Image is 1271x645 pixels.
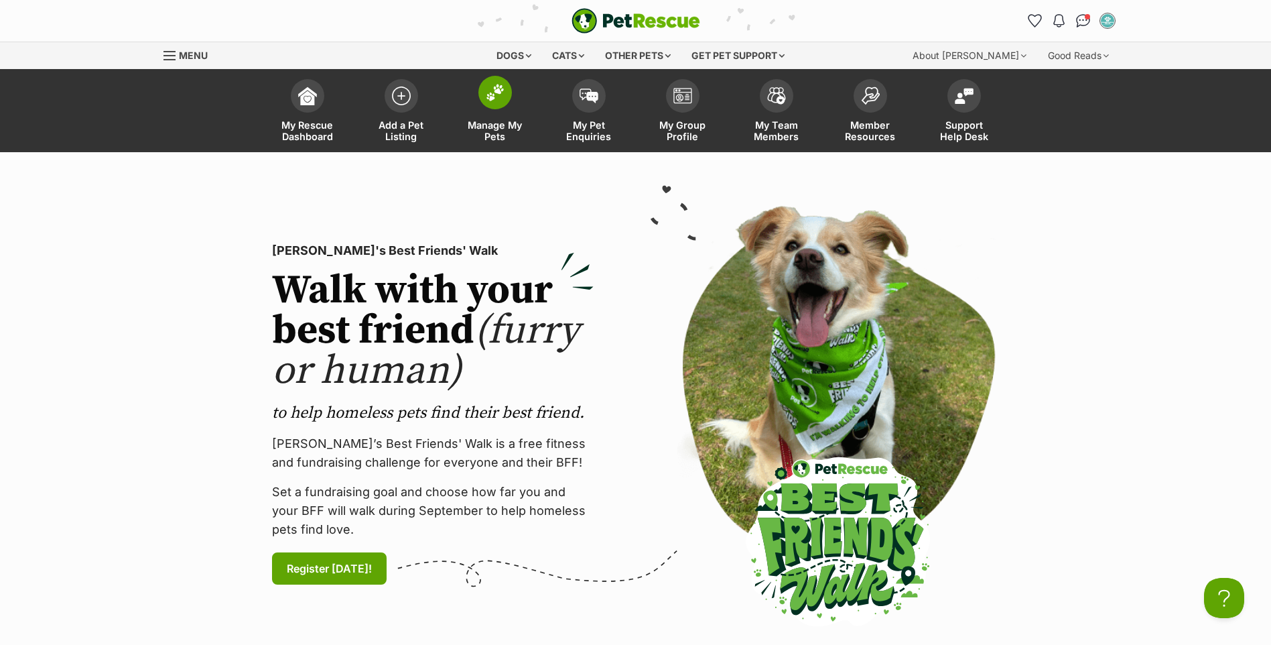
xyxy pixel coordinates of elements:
img: pet-enquiries-icon-7e3ad2cf08bfb03b45e93fb7055b45f3efa6380592205ae92323e6603595dc1f.svg [580,89,598,103]
span: Manage My Pets [465,119,525,142]
img: group-profile-icon-3fa3cf56718a62981997c0bc7e787c4b2cf8bcc04b72c1350f741eb67cf2f40e.svg [673,88,692,104]
a: Conversations [1073,10,1094,32]
a: My Rescue Dashboard [261,72,354,152]
div: Good Reads [1039,42,1118,69]
span: My Pet Enquiries [559,119,619,142]
img: member-resources-icon-8e73f808a243e03378d46382f2149f9095a855e16c252ad45f914b54edf8863c.svg [861,86,880,105]
a: Menu [163,42,217,66]
img: dashboard-icon-eb2f2d2d3e046f16d808141f083e7271f6b2e854fb5c12c21221c1fb7104beca.svg [298,86,317,105]
span: My Group Profile [653,119,713,142]
h2: Walk with your best friend [272,271,594,392]
a: My Group Profile [636,72,730,152]
iframe: Help Scout Beacon - Open [1204,578,1244,618]
span: Menu [179,50,208,61]
img: notifications-46538b983faf8c2785f20acdc204bb7945ddae34d4c08c2a6579f10ce5e182be.svg [1053,14,1064,27]
p: Set a fundraising goal and choose how far you and your BFF will walk during September to help hom... [272,483,594,539]
div: Dogs [487,42,541,69]
div: Other pets [596,42,680,69]
img: add-pet-listing-icon-0afa8454b4691262ce3f59096e99ab1cd57d4a30225e0717b998d2c9b9846f56.svg [392,86,411,105]
a: My Team Members [730,72,823,152]
p: [PERSON_NAME]'s Best Friends' Walk [272,241,594,260]
div: About [PERSON_NAME] [903,42,1036,69]
button: Notifications [1049,10,1070,32]
button: My account [1097,10,1118,32]
a: Manage My Pets [448,72,542,152]
span: Add a Pet Listing [371,119,431,142]
a: Favourites [1024,10,1046,32]
img: help-desk-icon-fdf02630f3aa405de69fd3d07c3f3aa587a6932b1a1747fa1d2bba05be0121f9.svg [955,88,974,104]
img: chat-41dd97257d64d25036548639549fe6c8038ab92f7586957e7f3b1b290dea8141.svg [1076,14,1090,27]
ul: Account quick links [1024,10,1118,32]
a: Add a Pet Listing [354,72,448,152]
img: team-members-icon-5396bd8760b3fe7c0b43da4ab00e1e3bb1a5d9ba89233759b79545d2d3fc5d0d.svg [767,87,786,105]
p: [PERSON_NAME]’s Best Friends' Walk is a free fitness and fundraising challenge for everyone and t... [272,434,594,472]
img: manage-my-pets-icon-02211641906a0b7f246fdf0571729dbe1e7629f14944591b6c1af311fb30b64b.svg [486,84,505,101]
span: My Rescue Dashboard [277,119,338,142]
img: logo-e224e6f780fb5917bec1dbf3a21bbac754714ae5b6737aabdf751b685950b380.svg [572,8,700,34]
img: SHELTER STAFF profile pic [1101,14,1114,27]
span: (furry or human) [272,306,580,396]
a: PetRescue [572,8,700,34]
span: My Team Members [746,119,807,142]
a: Register [DATE]! [272,552,387,585]
a: Support Help Desk [917,72,1011,152]
div: Get pet support [682,42,794,69]
a: My Pet Enquiries [542,72,636,152]
a: Member Resources [823,72,917,152]
div: Cats [543,42,594,69]
span: Support Help Desk [934,119,994,142]
span: Member Resources [840,119,900,142]
p: to help homeless pets find their best friend. [272,402,594,424]
span: Register [DATE]! [287,561,372,577]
